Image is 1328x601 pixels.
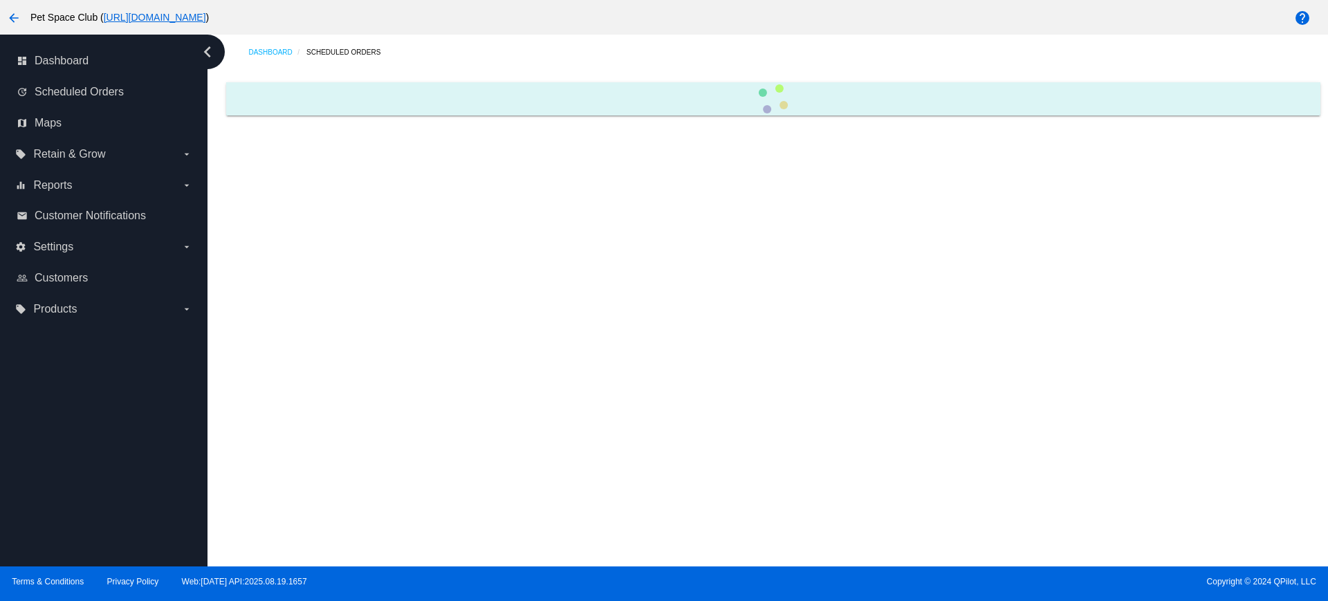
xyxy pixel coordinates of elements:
span: Reports [33,179,72,192]
span: Settings [33,241,73,253]
a: [URL][DOMAIN_NAME] [104,12,206,23]
a: dashboard Dashboard [17,50,192,72]
i: arrow_drop_down [181,241,192,252]
span: Customers [35,272,88,284]
i: update [17,86,28,98]
i: local_offer [15,304,26,315]
a: email Customer Notifications [17,205,192,227]
span: Scheduled Orders [35,86,124,98]
a: map Maps [17,112,192,134]
i: settings [15,241,26,252]
a: people_outline Customers [17,267,192,289]
i: arrow_drop_down [181,149,192,160]
a: Web:[DATE] API:2025.08.19.1657 [182,577,307,586]
span: Pet Space Club ( ) [30,12,209,23]
span: Products [33,303,77,315]
span: Retain & Grow [33,148,105,160]
span: Maps [35,117,62,129]
a: Terms & Conditions [12,577,84,586]
i: email [17,210,28,221]
span: Dashboard [35,55,89,67]
i: dashboard [17,55,28,66]
i: arrow_drop_down [181,180,192,191]
i: local_offer [15,149,26,160]
i: equalizer [15,180,26,191]
mat-icon: arrow_back [6,10,22,26]
mat-icon: help [1294,10,1311,26]
span: Copyright © 2024 QPilot, LLC [676,577,1316,586]
a: Scheduled Orders [306,41,393,63]
i: chevron_left [196,41,219,63]
a: update Scheduled Orders [17,81,192,103]
i: map [17,118,28,129]
a: Privacy Policy [107,577,159,586]
i: people_outline [17,272,28,284]
a: Dashboard [248,41,306,63]
span: Customer Notifications [35,210,146,222]
i: arrow_drop_down [181,304,192,315]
